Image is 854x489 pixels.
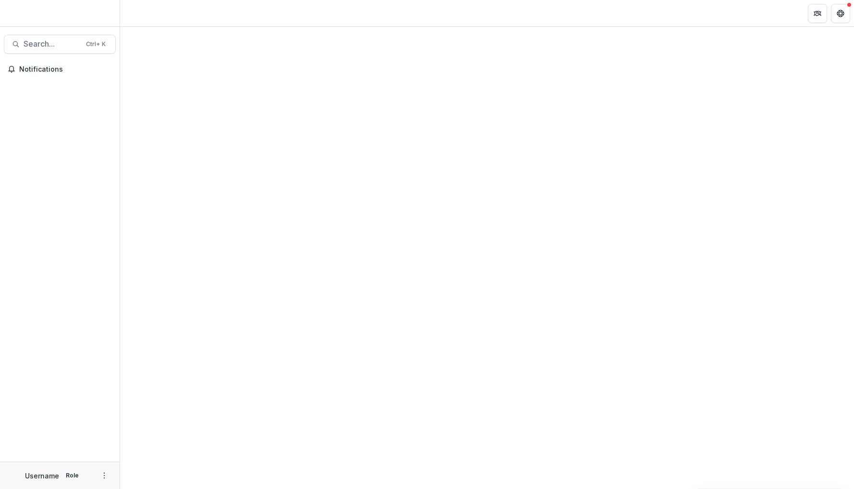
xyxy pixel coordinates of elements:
p: Role [63,471,82,480]
span: Notifications [19,65,112,74]
span: Search... [24,39,80,49]
button: Get Help [831,4,850,23]
button: Notifications [4,62,116,77]
p: Username [25,471,59,481]
div: Ctrl + K [84,39,108,50]
button: Partners [808,4,827,23]
button: More [98,470,110,481]
button: Search... [4,35,116,54]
